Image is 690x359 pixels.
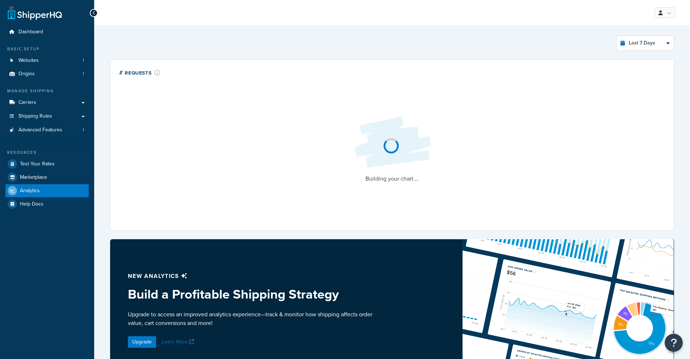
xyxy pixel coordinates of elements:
p: Upgrade to access an improved analytics experience—track & monitor how shipping affects order val... [128,310,375,328]
a: Help Docs [5,198,89,211]
a: Test Your Rates [5,157,89,170]
a: Websites1 [5,54,89,67]
div: Manage Shipping [5,88,89,94]
span: Advanced Features [18,127,62,133]
span: Test Your Rates [20,161,55,167]
a: Analytics [5,184,89,197]
a: Upgrade [128,336,156,348]
a: Shipping Rules [5,110,89,123]
h3: Build a Profitable Shipping Strategy [128,287,375,301]
a: Origins1 [5,67,89,81]
span: 1 [83,58,84,64]
span: Analytics [20,188,40,194]
span: Carriers [18,100,36,106]
div: Basic Setup [5,46,89,52]
img: Loading... [349,111,436,174]
span: Websites [18,58,39,64]
p: Building your chart.... [349,174,436,184]
div: Resources [5,149,89,156]
a: Marketplace [5,171,89,184]
span: Help Docs [20,201,43,207]
a: Learn More [162,338,196,346]
a: Carriers [5,96,89,109]
div: # Requests [119,68,160,77]
button: Open Resource Center [665,334,683,352]
span: 1 [83,127,84,133]
span: Dashboard [18,29,43,35]
p: New analytics [128,271,375,281]
span: 1 [83,71,84,77]
span: Origins [18,71,35,77]
li: Websites [5,54,89,67]
li: Advanced Features [5,123,89,137]
li: Origins [5,67,89,81]
a: Advanced Features1 [5,123,89,137]
span: Marketplace [20,174,47,181]
span: Shipping Rules [18,113,52,119]
a: Dashboard [5,25,89,39]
